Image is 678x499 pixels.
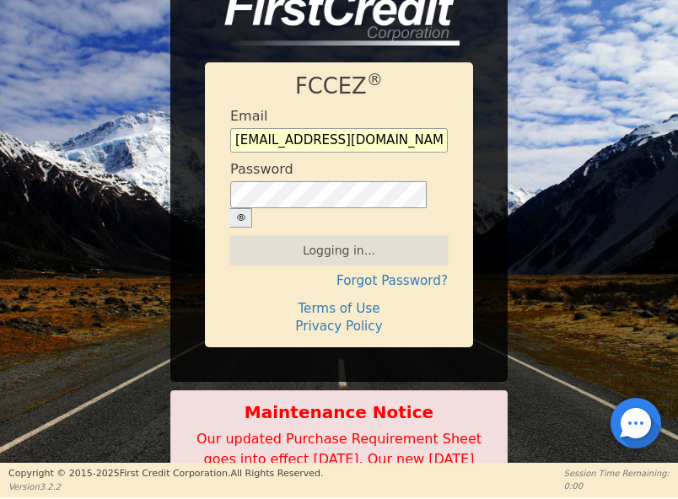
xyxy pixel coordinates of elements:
[564,480,670,492] p: 0:00
[180,400,498,425] b: Maintenance Notice
[230,161,293,177] h4: Password
[564,467,670,480] p: Session Time Remaining:
[230,273,448,288] h4: Forgot Password?
[230,468,323,479] span: All Rights Reserved.
[8,480,323,493] p: Version 3.2.2
[8,467,323,481] p: Copyright © 2015- 2025 First Credit Corporation.
[230,128,448,153] input: Enter email
[230,301,448,316] h4: Terms of Use
[230,181,427,208] input: password
[196,431,482,487] span: Our updated Purchase Requirement Sheet goes into effect [DATE]. Our new [DATE] operating hours, w...
[367,70,383,89] sup: ®
[230,319,448,334] h4: Privacy Policy
[230,108,267,124] h4: Email
[230,73,448,99] h1: FCCEZ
